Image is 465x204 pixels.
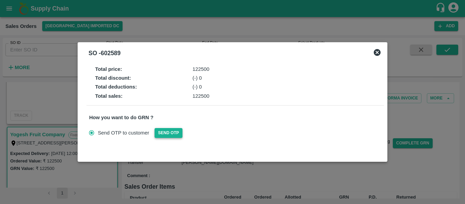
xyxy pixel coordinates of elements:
div: SO - 602589 [89,48,121,58]
strong: Total discount : [95,75,131,81]
strong: Total deductions : [95,84,137,90]
span: (-) 0 [193,75,202,81]
span: 122500 [193,93,210,99]
span: Send OTP to customer [98,129,149,137]
strong: How you want to do GRN ? [89,115,154,120]
strong: Total sales : [95,93,123,99]
span: 122500 [193,66,210,72]
button: Send OTP [155,128,182,138]
strong: Total price : [95,66,122,72]
span: (-) 0 [193,84,202,90]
